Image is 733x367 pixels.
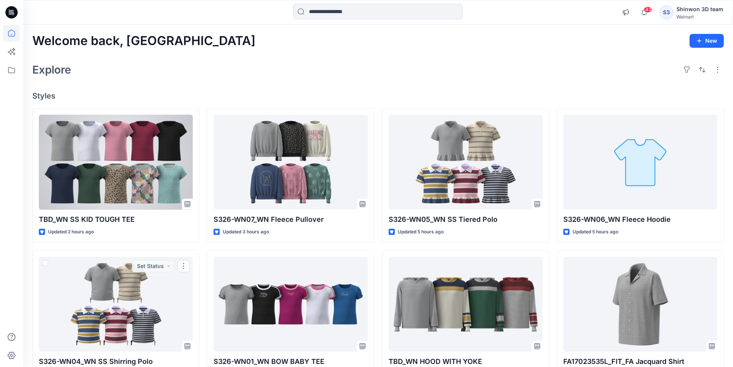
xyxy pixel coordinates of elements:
[32,64,71,76] h2: Explore
[389,257,543,352] a: TBD_WN HOOD WITH YOKE
[214,214,367,225] p: S326-WN07_WN Fleece Pullover
[690,34,724,48] button: New
[32,91,724,101] h4: Styles
[676,5,723,14] div: Shinwon 3D team
[389,214,543,225] p: S326-WN05_WN SS Tiered Polo
[563,356,717,367] p: FA17023535L_FIT_FA Jacquard Shirt
[214,257,367,352] a: S326-WN01_WN BOW BABY TEE
[39,115,193,210] a: TBD_WN SS KID TOUGH TEE
[214,115,367,210] a: S326-WN07_WN Fleece Pullover
[48,228,94,236] p: Updated 2 hours ago
[32,34,255,48] h2: Welcome back, [GEOGRAPHIC_DATA]
[660,5,673,19] div: S3
[563,257,717,352] a: FA17023535L_FIT_FA Jacquard Shirt
[389,115,543,210] a: S326-WN05_WN SS Tiered Polo
[644,7,652,13] span: 43
[573,228,618,236] p: Updated 5 hours ago
[214,356,367,367] p: S326-WN01_WN BOW BABY TEE
[39,356,193,367] p: S326-WN04_WN SS Shirring Polo
[563,115,717,210] a: S326-WN06_WN Fleece Hoodie
[563,214,717,225] p: S326-WN06_WN Fleece Hoodie
[389,356,543,367] p: TBD_WN HOOD WITH YOKE
[676,14,723,20] div: Walmart
[223,228,269,236] p: Updated 3 hours ago
[39,214,193,225] p: TBD_WN SS KID TOUGH TEE
[398,228,444,236] p: Updated 5 hours ago
[39,257,193,352] a: S326-WN04_WN SS Shirring Polo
